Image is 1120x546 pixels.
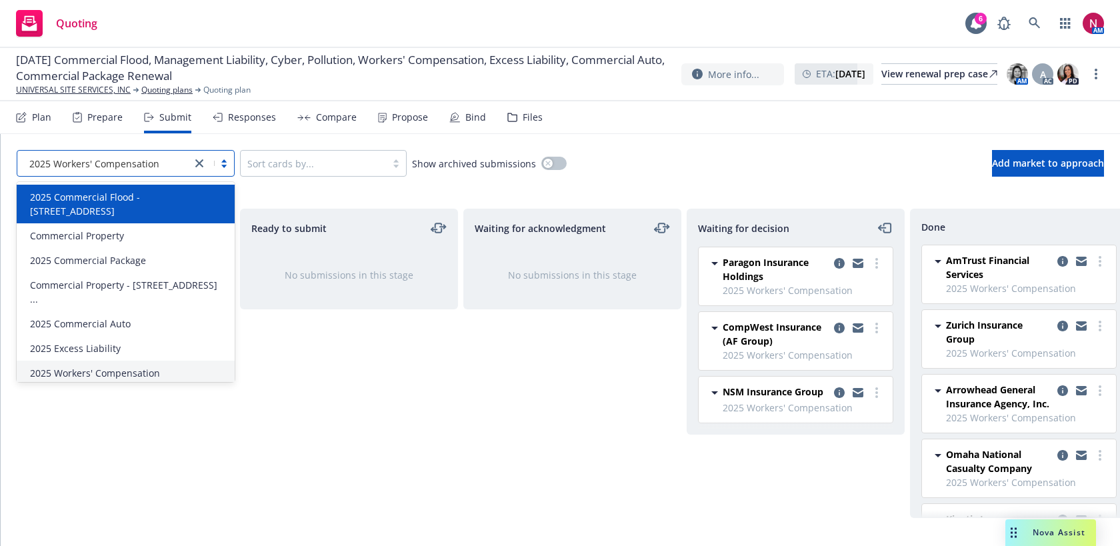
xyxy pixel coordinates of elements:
span: 2025 Workers' Compensation [946,475,1108,489]
div: 6 [975,13,987,25]
button: Add market to approach [992,150,1104,177]
a: copy logging email [831,385,847,401]
div: No submissions in this stage [485,268,659,282]
button: Nova Assist [1005,519,1096,546]
span: Omaha National Casualty Company [946,447,1052,475]
a: copy logging email [850,255,866,271]
a: more [1092,253,1108,269]
span: Paragon Insurance Holdings [723,255,829,283]
span: 2025 Workers' Compensation [29,157,159,171]
a: Search [1021,10,1048,37]
a: copy logging email [1055,383,1071,399]
div: No submissions in this stage [262,268,436,282]
a: moveLeftRight [431,220,447,236]
span: 2025 Workers' Compensation [30,366,160,380]
strong: [DATE] [835,67,865,80]
div: View renewal prep case [881,64,997,84]
a: more [1092,383,1108,399]
span: 2025 Excess Liability [30,341,121,355]
span: 2025 Workers' Compensation [946,346,1108,360]
span: NSM Insurance Group [723,385,823,399]
a: more [869,255,885,271]
a: copy logging email [1055,318,1071,334]
span: 2025 Commercial Auto [30,317,131,331]
span: More info... [708,67,759,81]
span: 2025 Commercial Package [30,253,146,267]
span: Arrowhead General Insurance Agency, Inc. [946,383,1052,411]
a: close [191,155,207,171]
a: copy logging email [1055,253,1071,269]
div: Drag to move [1005,519,1022,546]
span: Nova Assist [1033,527,1085,538]
span: A [1040,67,1046,81]
img: photo [1083,13,1104,34]
span: Quoting plan [203,84,251,96]
span: Show archived submissions [412,157,536,171]
a: copy logging email [1073,253,1089,269]
span: Commercial Property - [STREET_ADDRESS] ... [30,278,227,306]
span: Ready to submit [251,221,327,235]
div: Prepare [87,112,123,123]
span: Zurich Insurance Group [946,318,1052,346]
a: Report a Bug [991,10,1017,37]
a: copy logging email [1073,318,1089,334]
div: Files [523,112,543,123]
button: More info... [681,63,784,85]
a: UNIVERSAL SITE SERVICES, INC [16,84,131,96]
span: 2025 Workers' Compensation [946,281,1108,295]
a: more [1092,318,1108,334]
span: 2025 Commercial Flood - [STREET_ADDRESS] [30,190,227,218]
span: Done [921,220,945,234]
a: Quoting plans [141,84,193,96]
a: Quoting [11,5,103,42]
a: copy logging email [1073,447,1089,463]
div: Bind [465,112,486,123]
a: more [869,385,885,401]
a: copy logging email [850,320,866,336]
span: 2025 Workers' Compensation [946,411,1108,425]
span: AmTrust Financial Services [946,253,1052,281]
a: more [1088,66,1104,82]
span: 2025 Workers' Compensation [24,157,185,171]
div: Compare [316,112,357,123]
img: photo [1057,63,1079,85]
a: moveLeft [877,220,893,236]
div: Plan [32,112,51,123]
a: copy logging email [1055,447,1071,463]
a: View renewal prep case [881,63,997,85]
span: Quoting [56,18,97,29]
a: copy logging email [1073,383,1089,399]
span: Waiting for decision [698,221,789,235]
span: [DATE] Commercial Flood, Management Liability, Cyber, Pollution, Workers' Compensation, Excess Li... [16,52,671,84]
a: more [1092,447,1108,463]
span: Add market to approach [992,157,1104,169]
span: Commercial Property [30,229,124,243]
a: copy logging email [831,255,847,271]
a: moveLeftRight [654,220,670,236]
span: 2025 Workers' Compensation [723,401,885,415]
div: Propose [392,112,428,123]
a: copy logging email [831,320,847,336]
span: CompWest Insurance (AF Group) [723,320,829,348]
img: photo [1007,63,1028,85]
div: Submit [159,112,191,123]
div: Responses [228,112,276,123]
span: 2025 Workers' Compensation [723,348,885,362]
a: copy logging email [850,385,866,401]
a: Switch app [1052,10,1079,37]
span: ETA : [816,67,865,81]
span: 2025 Workers' Compensation [723,283,885,297]
span: Waiting for acknowledgment [475,221,606,235]
a: more [869,320,885,336]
